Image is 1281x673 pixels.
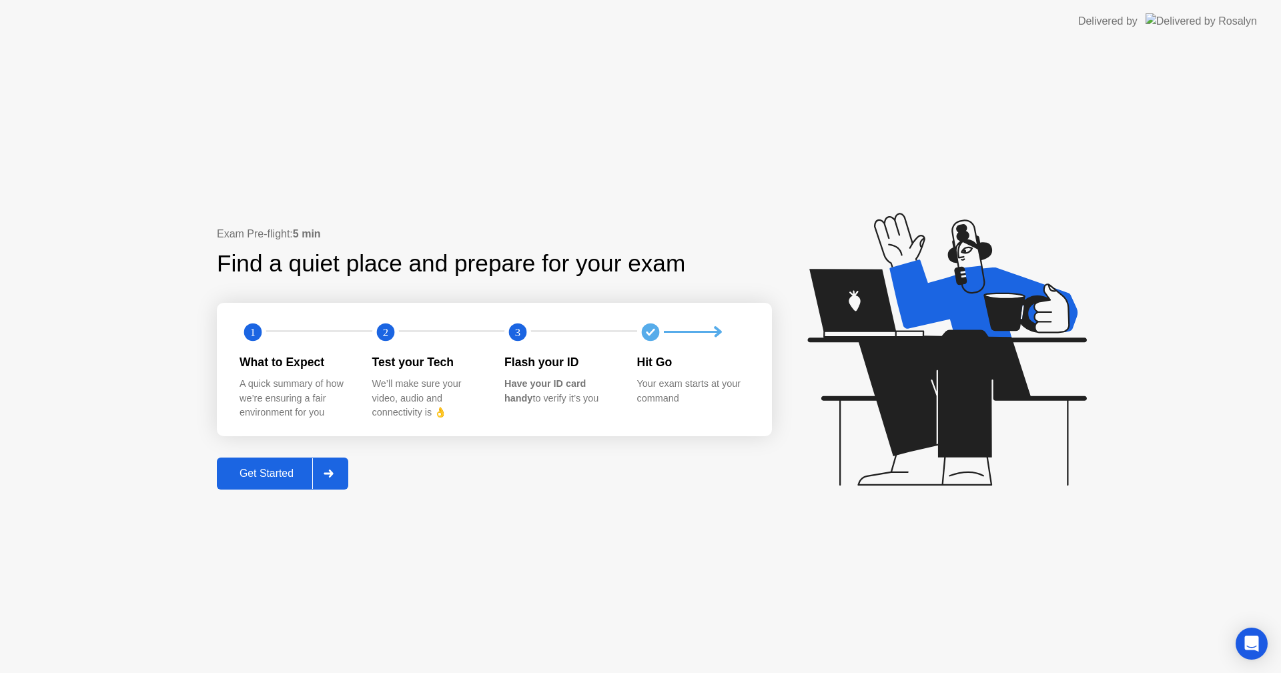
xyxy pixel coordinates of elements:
text: 3 [515,325,520,338]
b: Have your ID card handy [504,378,586,404]
div: Get Started [221,468,312,480]
div: Hit Go [637,354,749,371]
div: to verify it’s you [504,377,616,406]
div: What to Expect [240,354,351,371]
div: We’ll make sure your video, audio and connectivity is 👌 [372,377,484,420]
text: 1 [250,325,256,338]
div: Delivered by [1078,13,1138,29]
div: Flash your ID [504,354,616,371]
text: 2 [382,325,388,338]
div: Find a quiet place and prepare for your exam [217,246,687,281]
div: Test your Tech [372,354,484,371]
div: Your exam starts at your command [637,377,749,406]
b: 5 min [293,228,321,239]
button: Get Started [217,458,348,490]
div: Open Intercom Messenger [1236,628,1268,660]
div: Exam Pre-flight: [217,226,772,242]
div: A quick summary of how we’re ensuring a fair environment for you [240,377,351,420]
img: Delivered by Rosalyn [1146,13,1257,29]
